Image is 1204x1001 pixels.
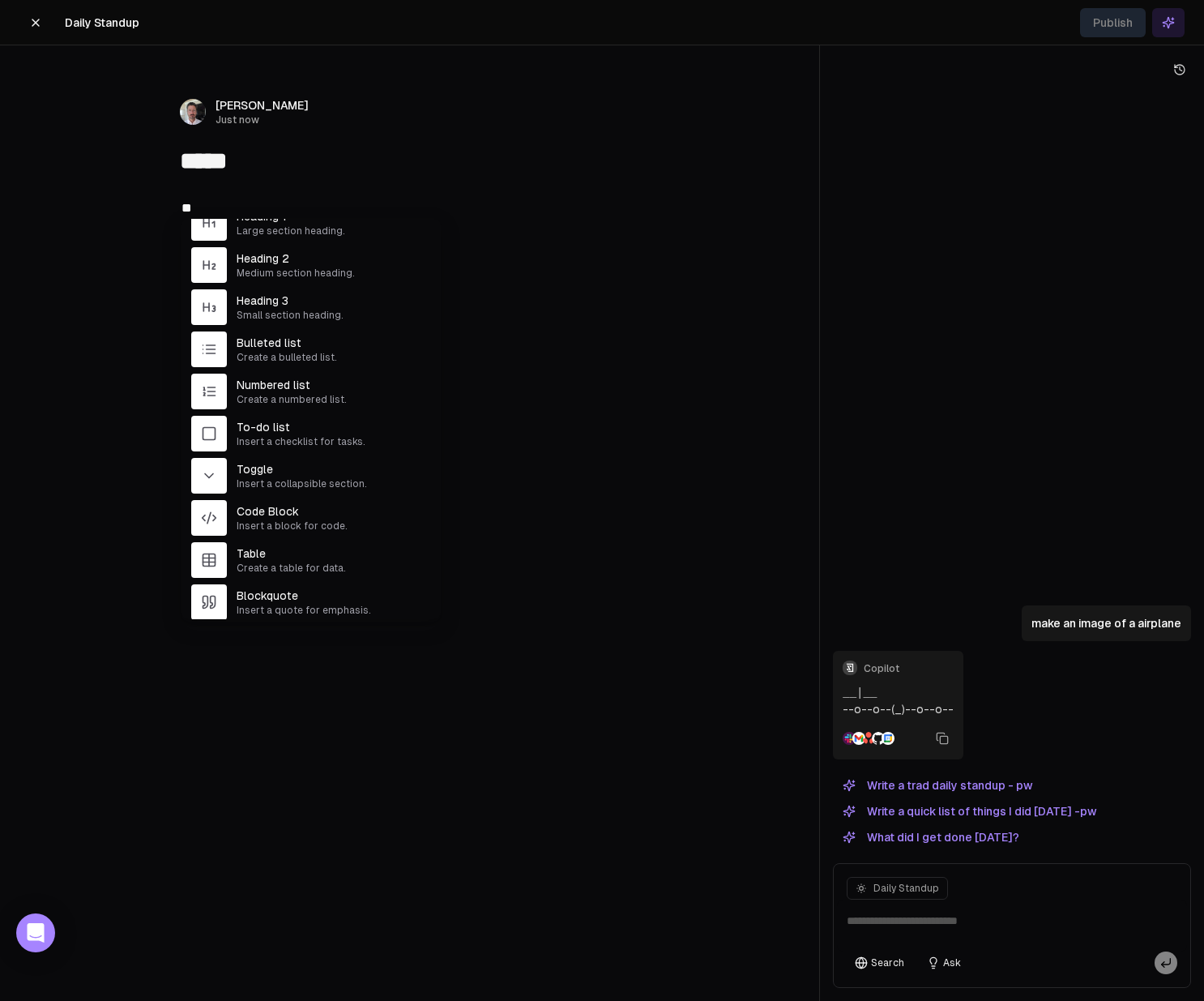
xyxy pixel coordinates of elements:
[237,562,431,575] span: Create a table for data.
[919,952,969,974] button: Ask
[833,802,1106,821] button: Write a quick list of things I did [DATE] -pw
[237,520,431,533] span: Insert a block for code.
[237,293,431,309] span: Heading 3
[237,503,431,520] span: Code Block
[216,113,309,126] span: Just now
[237,351,431,364] span: Create a bulleted list.
[862,732,875,744] img: Asana
[237,225,431,237] span: Large section heading.
[237,377,431,393] span: Numbered list
[65,15,139,31] span: Daily Standup
[847,952,912,974] button: Search
[237,309,431,322] span: Small section heading.
[216,97,309,113] span: [PERSON_NAME]
[237,250,431,267] span: Heading 2
[237,477,431,490] span: Insert a collapsible section.
[237,545,431,562] span: Table
[16,913,55,952] div: Open Intercom Messenger
[237,393,431,406] span: Create a numbered list.
[852,732,865,745] img: Gmail
[864,662,954,675] span: Copilot
[833,828,1029,847] button: What did I get done [DATE]?
[237,267,431,280] span: Medium section heading.
[843,701,954,717] p: --o--o--(_)--o--o--
[843,687,877,699] code: __|__
[237,419,431,435] span: To-do list
[237,335,431,351] span: Bulleted list
[237,604,431,617] span: Insert a quote for emphasis.
[882,732,894,745] img: Google Calendar
[237,461,431,477] span: Toggle
[237,435,431,448] span: Insert a checklist for tasks.
[872,732,885,745] img: GitHub
[1031,615,1181,631] p: make an image of a airplane
[237,588,431,604] span: Blockquote
[180,99,206,125] img: _image
[873,882,939,895] span: Daily Standup
[833,776,1042,795] button: Write a trad daily standup - pw
[843,732,856,745] img: Slack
